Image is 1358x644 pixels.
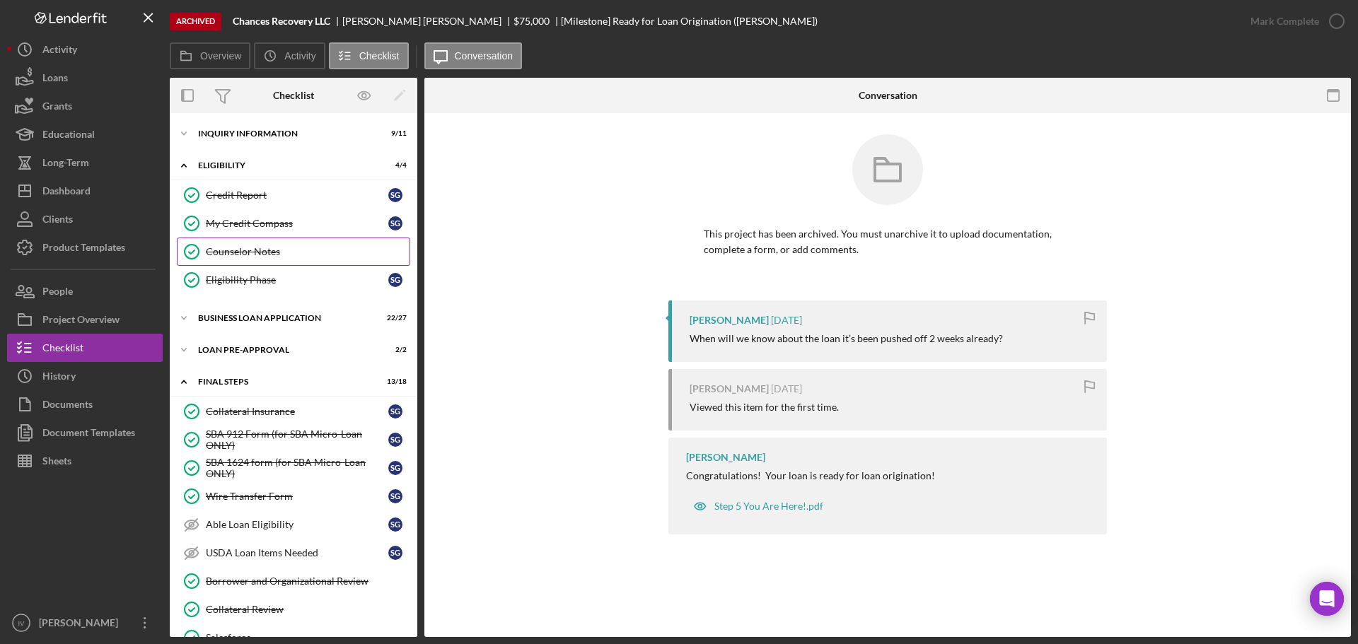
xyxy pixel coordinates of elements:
button: Long-Term [7,148,163,177]
div: USDA Loan Items Needed [206,547,388,558]
div: History [42,362,76,394]
div: When will we know about the loan it’s been pushed off 2 weeks already? [690,333,1003,344]
div: SBA 912 Form (for SBA Micro-Loan ONLY) [206,428,388,451]
div: BUSINESS LOAN APPLICATION [198,314,371,322]
button: Activity [254,42,325,69]
div: Mark Complete [1250,7,1319,35]
div: [PERSON_NAME] [690,383,769,394]
div: Grants [42,92,72,124]
a: Credit ReportSG [177,181,410,209]
div: FINAL STEPS [198,377,371,386]
div: S G [388,188,402,202]
div: Long-Term [42,148,89,180]
div: S G [388,517,402,532]
div: Sheets [42,447,71,479]
time: 2025-03-19 01:57 [771,383,802,394]
div: My Credit Compass [206,218,388,229]
button: Conversation [424,42,523,69]
div: Archived [170,13,221,30]
b: Chances Recovery LLC [233,16,330,27]
div: 22 / 27 [381,314,407,322]
div: Counselor Notes [206,246,410,257]
div: Congratulations! Your loan is ready for loan origination! [686,470,935,481]
div: [Milestone] Ready for Loan Origination ([PERSON_NAME]) [561,16,818,27]
div: Clients [42,205,73,237]
div: Collateral Review [206,604,410,615]
button: History [7,362,163,390]
label: Conversation [455,50,513,62]
div: Educational [42,120,95,152]
button: Sheets [7,447,163,475]
div: [PERSON_NAME] [690,315,769,326]
a: Eligibility PhaseSG [177,266,410,294]
div: Document Templates [42,418,135,450]
button: IV[PERSON_NAME] [7,609,163,637]
div: Dashboard [42,177,91,209]
button: Step 5 You Are Here!.pdf [686,492,830,520]
div: Checklist [42,334,83,365]
a: Dashboard [7,177,163,205]
div: Loans [42,64,68,95]
time: 2025-03-25 12:09 [771,315,802,326]
a: Wire Transfer FormSG [177,482,410,510]
label: Activity [284,50,315,62]
div: S G [388,273,402,287]
span: $75,000 [513,15,550,27]
div: S G [388,489,402,503]
p: This project has been archived. You must unarchive it to upload documentation, complete a form, o... [704,226,1072,258]
div: Checklist [273,90,314,101]
div: Collateral Insurance [206,406,388,417]
div: S G [388,461,402,475]
a: Borrower and Organizational Review [177,567,410,595]
div: Borrower and Organizational Review [206,575,410,587]
button: People [7,277,163,305]
div: Activity [42,35,77,67]
button: Overview [170,42,250,69]
button: Clients [7,205,163,233]
div: Documents [42,390,93,422]
button: Activity [7,35,163,64]
div: [PERSON_NAME] [686,452,765,463]
div: 2 / 2 [381,346,407,354]
div: ELIGIBILITY [198,161,371,170]
button: Document Templates [7,418,163,447]
a: USDA Loan Items NeededSG [177,539,410,567]
div: S G [388,216,402,230]
div: Able Loan Eligibility [206,519,388,530]
button: Mark Complete [1236,7,1351,35]
div: [PERSON_NAME] [35,609,127,640]
button: Checklist [329,42,409,69]
div: Open Intercom Messenger [1310,582,1344,616]
button: Project Overview [7,305,163,334]
div: Eligibility Phase [206,274,388,286]
button: Loans [7,64,163,92]
div: SBA 1624 form (for SBA Micro-Loan ONLY) [206,457,388,479]
label: Overview [200,50,241,62]
div: Credit Report [206,189,388,201]
div: INQUIRY INFORMATION [198,129,371,138]
div: Salesforce [206,632,410,643]
div: S G [388,433,402,447]
div: 13 / 18 [381,377,407,386]
div: S G [388,404,402,418]
a: Able Loan EligibilitySG [177,510,410,539]
div: S G [388,546,402,560]
div: Wire Transfer Form [206,491,388,502]
div: 9 / 11 [381,129,407,138]
div: Conversation [859,90,917,101]
div: Product Templates [42,233,125,265]
button: Checklist [7,334,163,362]
button: Documents [7,390,163,418]
button: Grants [7,92,163,120]
div: Step 5 You Are Here!.pdf [714,500,823,512]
